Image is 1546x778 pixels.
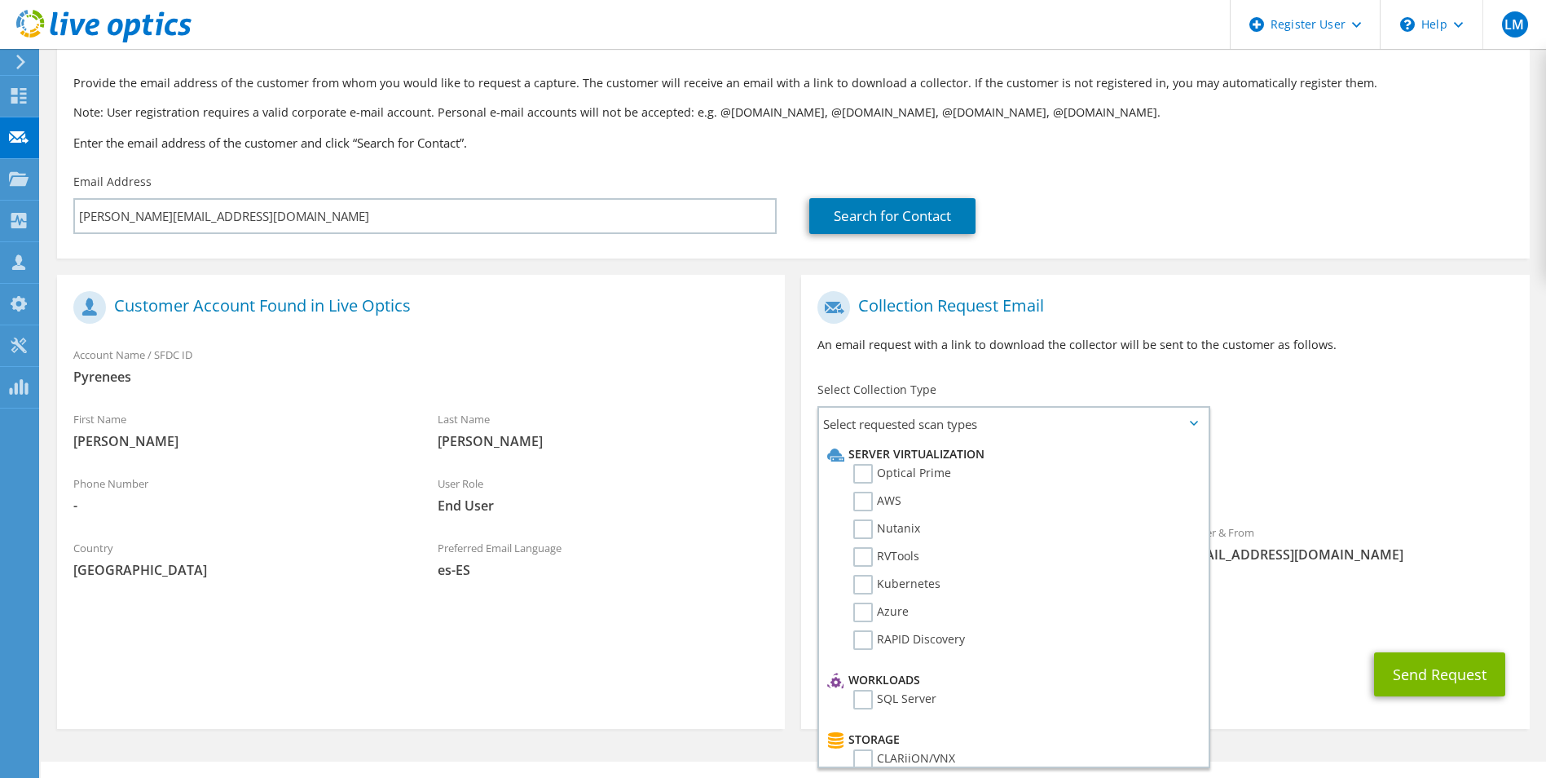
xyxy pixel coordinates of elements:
span: - [73,497,405,515]
div: Account Name / SFDC ID [57,338,785,394]
label: Optical Prime [853,464,951,484]
span: Select requested scan types [819,408,1207,440]
h3: Enter the email address of the customer and click “Search for Contact”. [73,134,1513,152]
label: CLARiiON/VNX [853,749,955,769]
span: es-ES [438,561,769,579]
div: First Name [57,402,421,458]
label: Email Address [73,174,152,190]
label: RVTools [853,547,919,567]
div: Country [57,531,421,587]
div: Preferred Email Language [421,531,786,587]
label: RAPID Discovery [853,630,965,650]
p: An email request with a link to download the collector will be sent to the customer as follows. [817,336,1513,354]
li: Server Virtualization [823,444,1199,464]
label: Nutanix [853,519,920,539]
span: [PERSON_NAME] [438,432,769,450]
span: End User [438,497,769,515]
div: Last Name [421,402,786,458]
a: Search for Contact [809,198,976,234]
h1: Customer Account Found in Live Optics [73,291,760,324]
div: Phone Number [57,466,421,523]
h1: Collection Request Email [817,291,1504,324]
span: LM [1502,11,1528,38]
div: CC & Reply To [801,580,1529,636]
li: Storage [823,730,1199,749]
button: Send Request [1374,652,1505,696]
div: Sender & From [1165,515,1530,572]
span: [PERSON_NAME] [73,432,405,450]
svg: \n [1400,17,1415,32]
span: [GEOGRAPHIC_DATA] [73,561,405,579]
p: Provide the email address of the customer from whom you would like to request a capture. The cust... [73,74,1513,92]
label: SQL Server [853,690,936,709]
li: Workloads [823,670,1199,690]
div: Requested Collections [801,447,1529,507]
label: Azure [853,603,909,622]
label: Kubernetes [853,575,940,595]
div: User Role [421,466,786,523]
span: [EMAIL_ADDRESS][DOMAIN_NAME] [1182,546,1513,564]
p: Note: User registration requires a valid corporate e-mail account. Personal e-mail accounts will ... [73,104,1513,122]
label: AWS [853,492,901,511]
label: Select Collection Type [817,382,936,398]
div: To [801,515,1165,572]
span: Pyrenees [73,368,769,386]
